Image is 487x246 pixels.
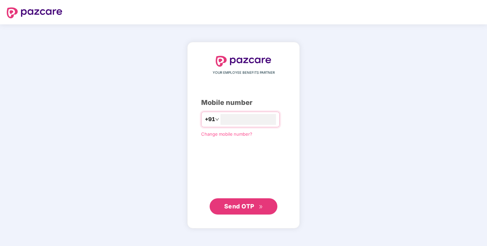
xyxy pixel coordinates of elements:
[201,131,252,137] a: Change mobile number?
[216,56,271,67] img: logo
[210,198,277,215] button: Send OTPdouble-right
[213,70,275,75] span: YOUR EMPLOYEE BENEFITS PARTNER
[205,115,215,124] span: +91
[201,97,286,108] div: Mobile number
[259,205,263,209] span: double-right
[224,203,254,210] span: Send OTP
[215,117,219,121] span: down
[7,7,62,18] img: logo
